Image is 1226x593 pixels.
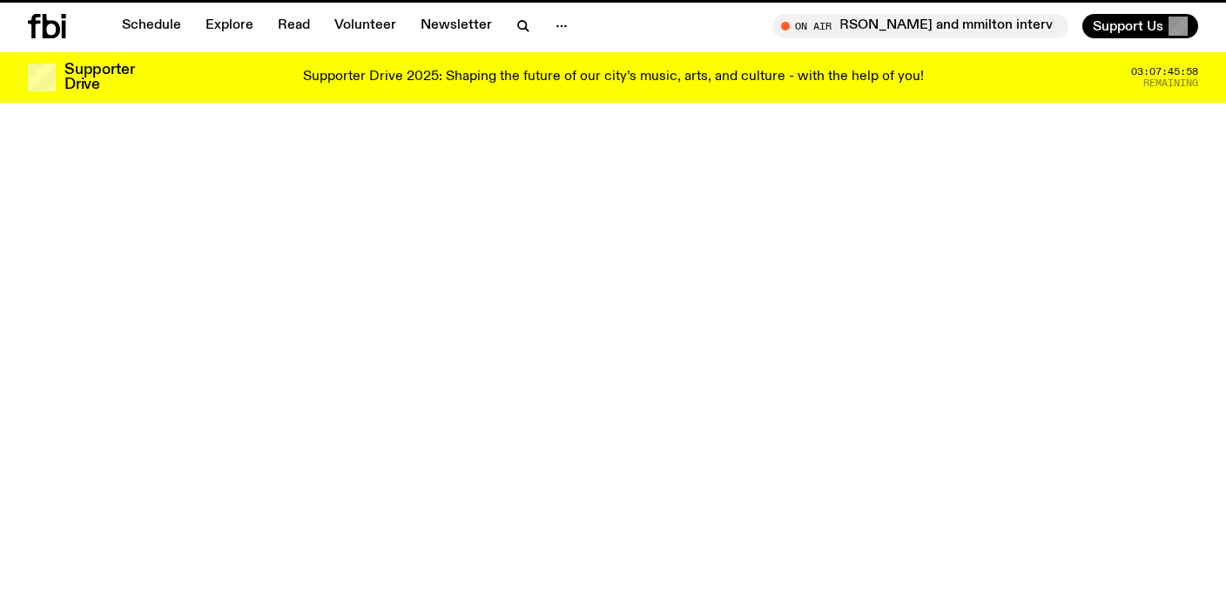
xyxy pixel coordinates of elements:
[303,70,924,85] p: Supporter Drive 2025: Shaping the future of our city’s music, arts, and culture - with the help o...
[1093,18,1163,34] span: Support Us
[195,14,264,38] a: Explore
[324,14,407,38] a: Volunteer
[772,14,1068,38] button: On AirMornings with [PERSON_NAME] / [PERSON_NAME] [PERSON_NAME] and mmilton interview
[64,63,134,92] h3: Supporter Drive
[1131,67,1198,77] span: 03:07:45:58
[1143,78,1198,88] span: Remaining
[267,14,320,38] a: Read
[1082,14,1198,38] button: Support Us
[111,14,192,38] a: Schedule
[410,14,502,38] a: Newsletter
